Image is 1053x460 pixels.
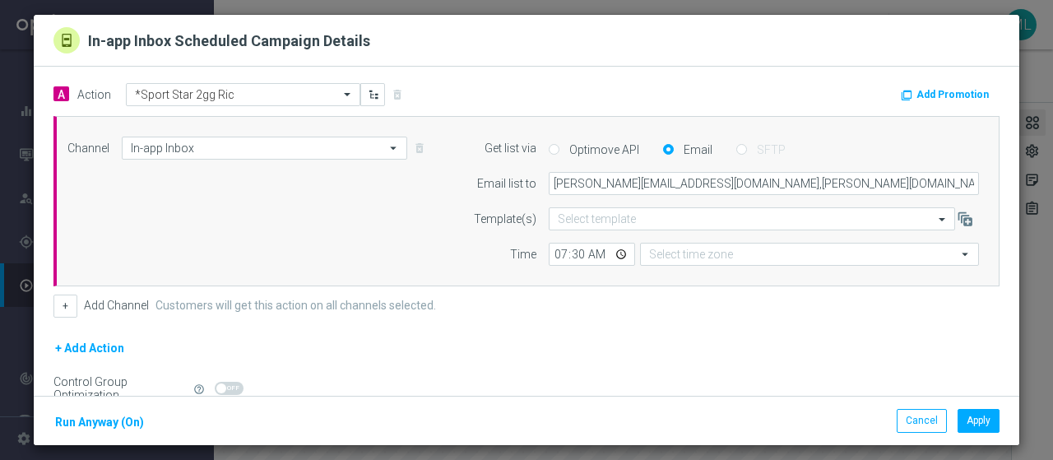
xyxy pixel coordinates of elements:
label: Template(s) [474,212,536,226]
label: Time [510,248,536,262]
div: Control Group Optimization [53,375,192,403]
i: arrow_drop_down [386,137,402,159]
input: Select time zone [640,243,979,266]
button: Run Anyway (On) [53,412,146,433]
i: help_outline [193,383,205,395]
button: + Add Action [53,338,126,359]
label: Optimove API [565,142,639,157]
label: Email list to [477,177,536,191]
label: Customers will get this action on all channels selected. [155,299,436,313]
input: Select channel [122,137,407,160]
button: Add Promotion [899,86,995,104]
label: Email [680,142,712,157]
ng-select: *Sport Star 2gg Ric [126,83,360,106]
label: Action [77,88,111,102]
label: Add Channel [84,299,149,313]
button: Apply [958,409,1000,432]
input: Enter email address, use comma to separate multiple Emails [549,172,979,195]
label: SFTP [753,142,786,157]
button: help_outline [192,379,215,397]
span: A [53,86,69,101]
label: Channel [67,142,109,156]
label: Get list via [485,142,536,156]
h2: In-app Inbox Scheduled Campaign Details [88,31,370,53]
button: + [53,295,77,318]
button: Cancel [897,409,947,432]
i: arrow_drop_down [958,244,974,265]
